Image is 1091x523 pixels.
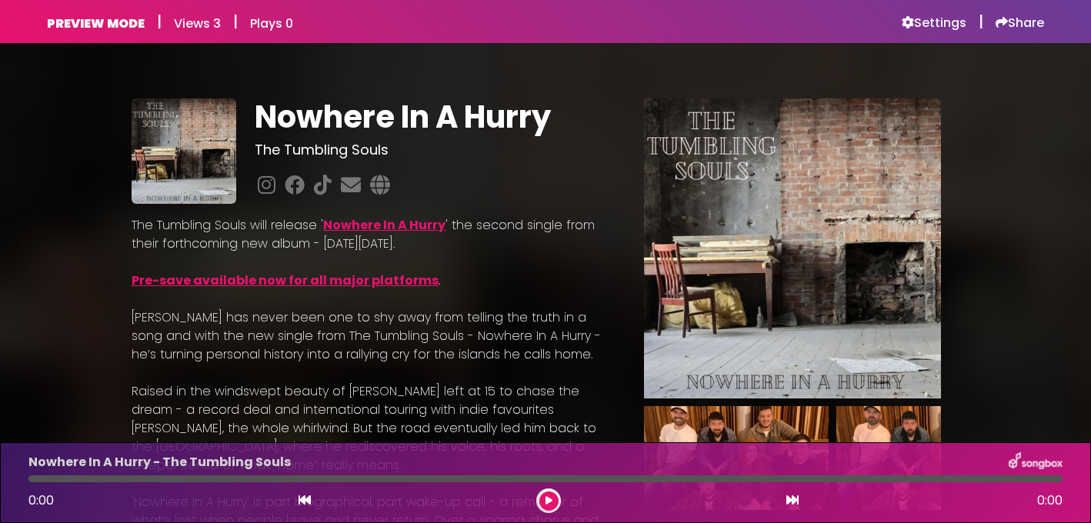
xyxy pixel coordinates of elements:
[47,16,145,31] h6: PREVIEW MODE
[1037,491,1063,510] span: 0:00
[979,12,983,31] h5: |
[255,142,606,158] h3: The Tumbling Souls
[28,453,291,471] p: Nowhere In A Hurry - The Tumbling Souls
[255,98,606,135] h1: Nowhere In A Hurry
[157,12,162,31] h5: |
[644,98,941,398] img: Main Media
[233,12,238,31] h5: |
[132,271,439,289] a: Pre-save available now for all major platforms
[132,308,607,364] p: [PERSON_NAME] has never been one to shy away from telling the truth in a song and with the new si...
[836,406,1021,510] img: 6GsWanlwSEGNTrGLcpPp
[28,491,54,509] span: 0:00
[250,16,293,31] h6: Plays 0
[174,16,221,31] h6: Views 3
[1009,452,1063,472] img: songbox-logo-white.png
[644,406,829,510] img: h7Oj0iWbT867Bb53q9za
[323,216,445,234] a: Nowhere In A Hurry
[996,15,1044,31] a: Share
[132,216,607,253] p: The Tumbling Souls will release ' ' the second single from their forthcoming new album - [DATE][D...
[132,98,236,203] img: T6Dm3mjfRgOIulaSU6Wg
[132,382,607,475] p: Raised in the windswept beauty of [PERSON_NAME] left at 15 to chase the dream - a record deal and...
[902,15,966,31] a: Settings
[132,271,607,290] p: .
